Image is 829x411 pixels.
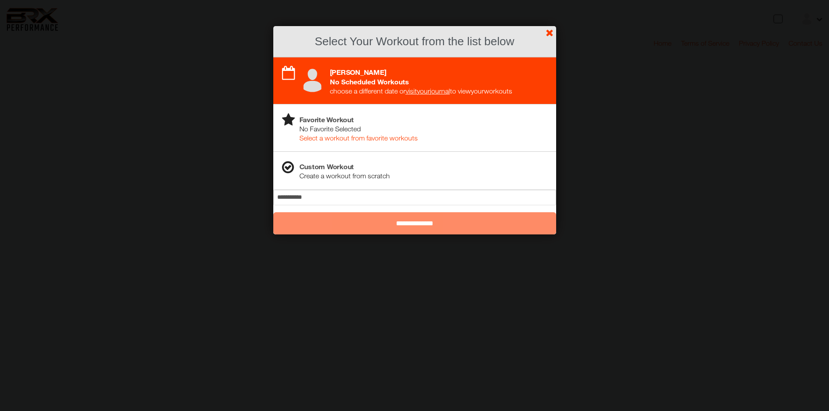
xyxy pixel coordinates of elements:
a: Select a workout from favorite workouts [299,134,418,142]
a: visit your journal [406,87,450,95]
h4: Favorite Workout [299,115,547,124]
div: No Favorite Selected [299,124,547,143]
h2: Select Your Workout from the list below [286,33,543,50]
img: ex-default-user.svg [299,67,326,94]
h4: [PERSON_NAME] [299,67,547,77]
div: Create a workout from scratch [299,171,547,180]
div: choose a different date or to view your workouts [299,77,547,96]
b: No Scheduled Workouts [330,77,409,86]
h4: Custom Workout [299,162,547,171]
